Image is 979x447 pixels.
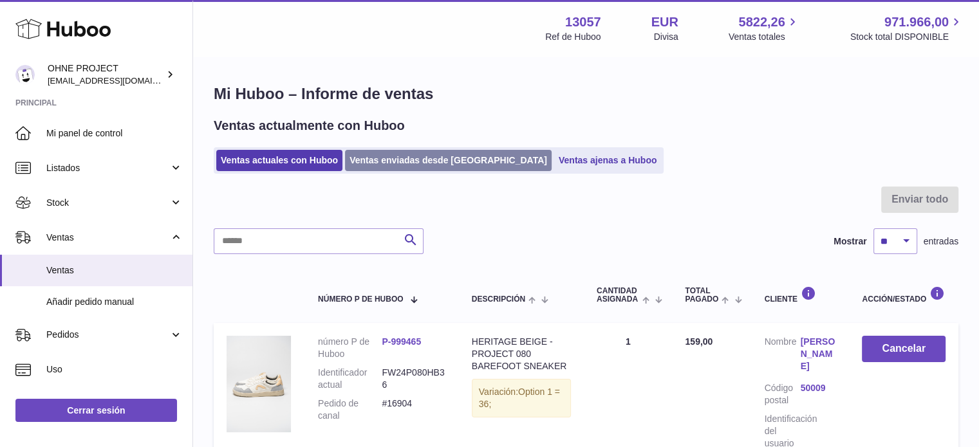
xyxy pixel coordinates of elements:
[46,232,169,244] span: Ventas
[48,75,189,86] span: [EMAIL_ADDRESS][DOMAIN_NAME]
[318,336,382,360] dt: número P de Huboo
[472,295,525,304] span: Descripción
[884,14,949,31] span: 971.966,00
[46,127,183,140] span: Mi panel de control
[318,295,403,304] span: número P de Huboo
[651,14,678,31] strong: EUR
[765,286,837,304] div: Cliente
[216,150,342,171] a: Ventas actuales con Huboo
[685,287,718,304] span: Total pagado
[479,387,560,409] span: Option 1 = 36;
[565,14,601,31] strong: 13057
[800,336,836,372] a: [PERSON_NAME]
[800,382,836,394] a: 50009
[46,264,183,277] span: Ventas
[214,84,958,104] h1: Mi Huboo – Informe de ventas
[15,65,35,84] img: internalAdmin-13057@internal.huboo.com
[227,336,291,432] img: CREAM.png
[924,235,958,248] span: entradas
[597,287,639,304] span: Cantidad ASIGNADA
[48,62,163,87] div: OHNE PROJECT
[862,336,946,362] button: Cancelar
[46,363,183,376] span: Uso
[765,382,801,406] dt: Código postal
[685,336,713,347] span: 159,00
[850,14,964,43] a: 971.966,00 Stock total DISPONIBLE
[214,117,405,134] h2: Ventas actualmente con Huboo
[382,367,445,391] dd: FW24P080HB36
[654,31,678,43] div: Divisa
[46,197,169,209] span: Stock
[46,296,183,308] span: Añadir pedido manual
[318,397,382,422] dt: Pedido de canal
[862,286,946,304] div: Acción/Estado
[382,336,421,347] a: P-999465
[729,14,800,43] a: 5822,26 Ventas totales
[545,31,601,43] div: Ref de Huboo
[345,150,552,171] a: Ventas enviadas desde [GEOGRAPHIC_DATA]
[738,14,785,31] span: 5822,26
[729,31,800,43] span: Ventas totales
[382,397,445,422] dd: #16904
[472,336,571,372] div: HERITAGE BEIGE - PROJECT 080 BAREFOOT SNEAKER
[554,150,662,171] a: Ventas ajenas a Huboo
[850,31,964,43] span: Stock total DISPONIBLE
[15,399,177,422] a: Cerrar sesión
[765,336,801,376] dt: Nombre
[472,379,571,417] div: Variación:
[46,162,169,174] span: Listados
[46,329,169,341] span: Pedidos
[318,367,382,391] dt: Identificador actual
[834,235,866,248] label: Mostrar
